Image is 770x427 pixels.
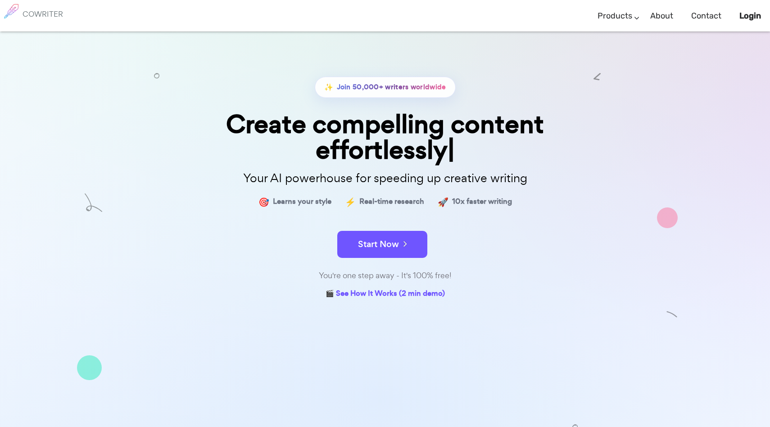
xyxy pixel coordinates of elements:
a: Login [739,3,761,29]
span: Real-time research [359,195,424,208]
span: 10x faster writing [452,195,512,208]
div: You're one step away - It's 100% free! [160,269,610,282]
a: Contact [691,3,721,29]
b: Login [739,11,761,21]
span: Learns your style [273,195,331,208]
span: Join 50,000+ writers worldwide [337,81,446,94]
span: 🚀 [438,195,448,208]
a: 🎬 See How It Works (2 min demo) [326,287,445,301]
span: ✨ [324,81,333,94]
span: ⚡ [345,195,356,208]
a: About [650,3,673,29]
p: Your AI powerhouse for speeding up creative writing [160,169,610,188]
img: shape [666,309,678,320]
img: shape [657,207,678,228]
a: Products [598,3,632,29]
img: shape [85,193,102,212]
div: Create compelling content effortlessly [160,111,610,163]
img: shape [154,73,159,78]
img: shape [77,355,102,380]
span: 🎯 [258,195,269,208]
h6: COWRITER [23,10,63,18]
button: Start Now [337,231,427,258]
